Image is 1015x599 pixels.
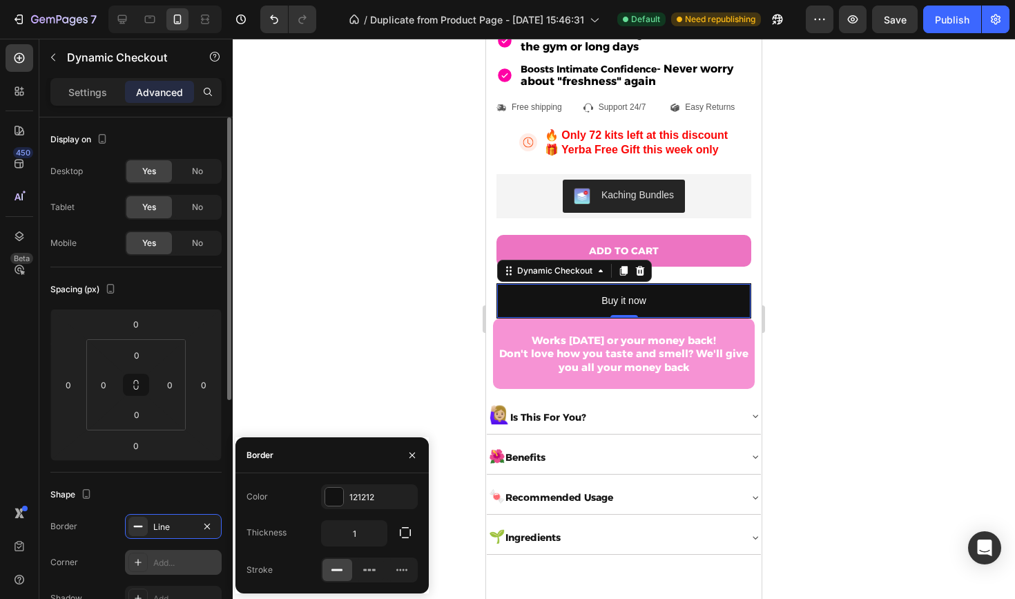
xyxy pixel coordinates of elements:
p: Free shipping [26,64,76,75]
input: 0px [93,374,114,395]
div: Display on [50,131,110,149]
strong: Benefits [19,412,59,425]
div: Mobile [50,237,77,249]
p: Easy Returns [199,64,249,75]
input: 0 [193,374,214,395]
div: Open Intercom Messenger [968,531,1001,564]
span: No [192,201,203,213]
strong: 🙋🏼‍♀️ [3,365,24,386]
strong: 🍬 [3,450,19,466]
strong: Ingredients [19,493,75,505]
button: ADD TO CART [10,196,265,228]
div: Border [246,449,273,462]
div: Border [50,520,77,533]
button: Buy it now [11,245,264,279]
p: Settings [68,85,107,99]
p: 7 [90,11,97,28]
input: 0px [159,374,180,395]
img: KachingBundles.png [88,149,104,166]
input: 0px [123,404,151,425]
div: Shape [50,486,95,504]
span: / [364,12,367,27]
p: Dynamic Checkout [67,49,184,66]
div: ADD TO CART [103,206,173,218]
div: Publish [935,12,969,27]
h2: Don't love how you taste and smell? We'll give you all your money back [7,280,269,350]
iframe: Design area [486,39,762,599]
input: Auto [322,521,387,546]
span: Save [884,14,907,26]
button: 7 [6,6,103,33]
span: Yes [142,165,156,178]
div: Stroke [246,564,273,576]
div: Tablet [50,201,75,213]
span: Duplicate from Product Page - [DATE] 15:46:31 [370,12,584,27]
input: 0px [123,345,151,365]
div: Corner [50,556,78,569]
input: 0 [122,314,150,334]
div: 121212 [349,491,414,504]
input: 0 [58,374,79,395]
button: Save [872,6,918,33]
strong: 🎁 Yerba Free Gift this week only [59,105,233,117]
div: Dynamic Checkout [28,226,109,238]
div: Add... [153,557,218,569]
strong: Boosts Intimate Confidence [35,24,171,37]
span: Need republishing [685,13,755,26]
div: Desktop [50,165,83,178]
div: Thickness [246,526,287,539]
div: 450 [13,147,33,158]
div: Buy it now [115,254,160,271]
div: Color [246,491,268,503]
span: Yes [142,237,156,249]
div: Undo/Redo [260,6,316,33]
strong: 🌺 [3,410,19,426]
button: Publish [923,6,981,33]
button: Kaching Bundles [77,141,199,174]
div: Spacing (px) [50,281,119,299]
strong: Is This For You? [24,372,100,385]
strong: Recommended Usage [19,453,127,465]
span: Yes [142,201,156,213]
div: Line [153,521,193,533]
p: Advanced [136,85,183,99]
p: Support 24/7 [113,64,160,75]
strong: 🔥 Only 72 kits left at this discount [59,91,242,102]
span: Default [631,13,660,26]
div: Kaching Bundles [115,149,188,164]
span: No [192,165,203,178]
span: - Never worry about "freshness" again [35,23,247,49]
span: No [192,237,203,249]
div: Beta [10,253,33,264]
input: 0 [122,435,150,456]
strong: 🌱 [3,490,19,506]
strong: Works [DATE] or your money back! [46,295,230,308]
